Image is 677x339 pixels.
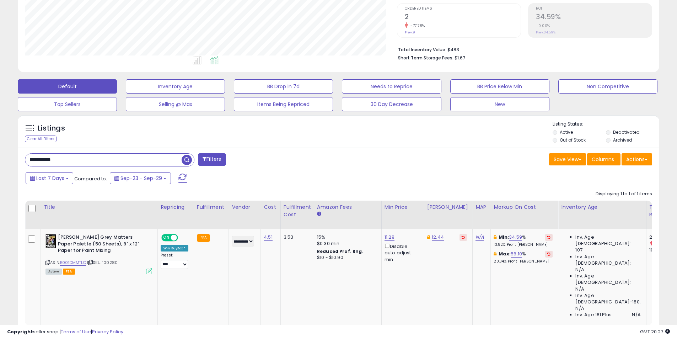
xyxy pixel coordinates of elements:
b: Min: [499,234,509,240]
div: Inventory Age [561,203,643,211]
h2: 2 [405,13,521,22]
label: Active [560,129,573,135]
span: Inv. Age [DEMOGRAPHIC_DATA]: [575,254,640,266]
button: BB Drop in 7d [234,79,333,94]
button: Inventory Age [126,79,225,94]
button: Selling @ Max [126,97,225,111]
span: N/A [575,305,584,312]
button: Non Competitive [558,79,657,94]
button: Sep-23 - Sep-29 [110,172,171,184]
p: 13.82% Profit [PERSON_NAME] [494,242,553,247]
div: $0.30 min [317,240,376,247]
small: -77.78% [408,23,425,28]
button: Columns [587,153,620,165]
span: Inv. Age [DEMOGRAPHIC_DATA]: [575,273,640,286]
span: Compared to: [74,175,107,182]
button: Last 7 Days [26,172,73,184]
span: Sep-23 - Sep-29 [120,175,162,182]
a: 11.29 [385,234,394,241]
a: N/A [475,234,484,241]
span: 2025-10-7 20:27 GMT [640,328,670,335]
div: $10 - $10.90 [317,255,376,261]
div: Amazon Fees [317,203,378,211]
div: 3.53 [284,234,308,240]
div: [PERSON_NAME] [427,203,469,211]
label: Out of Stock [560,137,586,143]
a: 4.51 [264,234,273,241]
small: FBA [197,234,210,242]
span: Inv. Age [DEMOGRAPHIC_DATA]-180: [575,292,640,305]
div: Vendor [232,203,258,211]
small: Prev: 34.59% [536,30,555,35]
div: Fulfillment Cost [284,203,311,218]
a: 12.44 [432,234,444,241]
button: 30 Day Decrease [342,97,441,111]
label: Deactivated [613,129,640,135]
span: N/A [575,266,584,273]
div: Title [44,203,155,211]
button: Needs to Reprice [342,79,441,94]
b: [PERSON_NAME] Grey Matters Paper Palette (50 Sheets), 9" x 12" Paper for Paint Mixing [58,234,144,256]
span: ROI [536,7,652,11]
div: Clear All Filters [25,136,57,142]
div: Displaying 1 to 1 of 1 items [596,191,652,197]
button: Default [18,79,117,94]
th: The percentage added to the cost of goods (COGS) that forms the calculator for Min & Max prices. [491,201,558,229]
strong: Copyright [7,328,33,335]
div: seller snap | | [7,329,123,335]
div: % [494,234,553,247]
span: | SKU: 100280 [87,260,118,265]
th: CSV column name: cust_attr_2_Vendor [229,201,261,229]
div: MAP [475,203,488,211]
span: $1.67 [455,54,465,61]
span: N/A [632,312,640,318]
a: Terms of Use [61,328,91,335]
b: Short Term Storage Fees: [398,55,453,61]
a: Privacy Policy [92,328,123,335]
button: New [450,97,549,111]
span: Columns [592,156,614,163]
small: Prev: 9 [405,30,415,35]
b: Total Inventory Value: [398,47,446,53]
b: Reduced Prof. Rng. [317,248,364,254]
div: Fulfillment [197,203,226,211]
button: Items Being Repriced [234,97,333,111]
span: FBA [63,269,75,275]
span: OFF [177,235,188,241]
p: 20.34% Profit [PERSON_NAME] [494,259,553,264]
button: Filters [198,153,226,166]
span: Ordered Items [405,7,521,11]
div: 15% [317,234,376,240]
a: 34.59 [509,234,522,241]
a: 56.10 [511,250,522,258]
p: Listing States: [553,121,659,128]
div: Total Rev. [649,203,675,218]
span: Last 7 Days [36,175,64,182]
li: $483 [398,45,647,53]
small: 0.00% [536,23,550,28]
button: Save View [549,153,586,165]
div: Cost [264,203,278,211]
h5: Listings [38,123,65,133]
div: Disable auto adjust min [385,242,419,263]
span: 107 [575,247,582,253]
button: Actions [622,153,652,165]
div: Repricing [161,203,191,211]
h2: 34.59% [536,13,652,22]
div: Min Price [385,203,421,211]
span: Inv. Age 181 Plus: [575,312,613,318]
button: Top Sellers [18,97,117,111]
b: Max: [499,250,511,257]
div: Markup on Cost [494,203,555,211]
label: Archived [613,137,632,143]
span: Inv. Age [DEMOGRAPHIC_DATA]: [575,234,640,247]
span: N/A [575,286,584,292]
div: Win BuyBox * [161,245,188,251]
button: BB Price Below Min [450,79,549,94]
div: ASIN: [45,234,152,274]
div: Preset: [161,253,188,269]
div: % [494,251,553,264]
a: B001DMMTLC [60,260,86,266]
img: 51pXqSuEoTL._SL40_.jpg [45,234,56,248]
span: All listings currently available for purchase on Amazon [45,269,62,275]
